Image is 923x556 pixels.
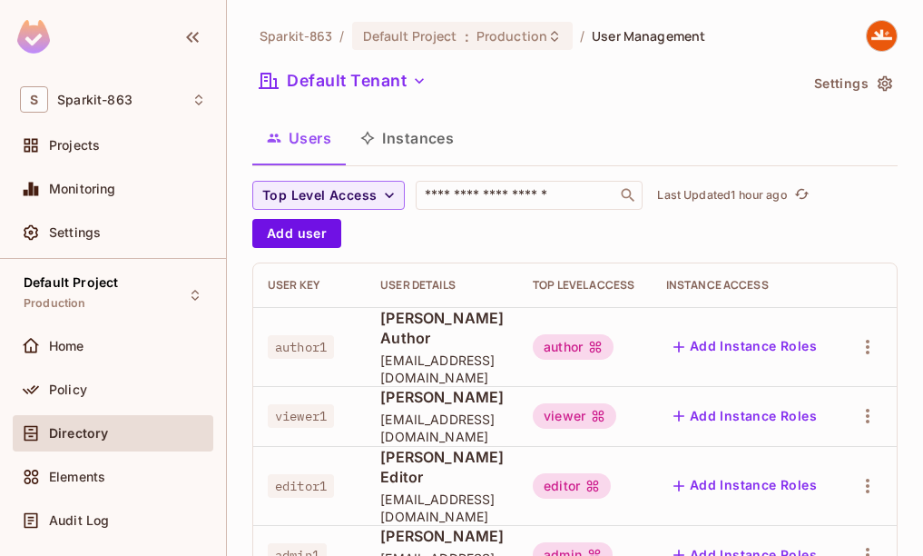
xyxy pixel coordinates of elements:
[346,115,468,161] button: Instances
[339,27,344,45] li: /
[788,184,813,206] span: Click to refresh data
[268,278,351,293] div: User Key
[476,27,547,45] span: Production
[666,278,824,293] div: Instance Access
[268,404,334,428] span: viewer1
[49,382,87,397] span: Policy
[49,138,100,153] span: Projects
[533,403,616,429] div: viewer
[794,186,810,204] span: refresh
[380,411,504,445] span: [EMAIL_ADDRESS][DOMAIN_NAME]
[17,20,50,54] img: SReyMgAAAABJRU5ErkJggg==
[262,184,377,207] span: Top Level Access
[592,27,705,45] span: User Management
[49,339,84,353] span: Home
[363,27,457,45] span: Default Project
[49,513,109,528] span: Audit Log
[252,66,434,95] button: Default Tenant
[533,278,637,293] div: Top Level Access
[57,93,133,107] span: Workspace: Sparkit-863
[464,29,470,44] span: :
[533,334,614,360] div: author
[666,402,824,431] button: Add Instance Roles
[380,387,504,407] span: [PERSON_NAME]
[380,308,504,348] span: [PERSON_NAME] Author
[24,296,86,311] span: Production
[49,225,101,240] span: Settings
[20,86,48,113] span: S
[666,472,824,501] button: Add Instance Roles
[807,69,898,98] button: Settings
[580,27,584,45] li: /
[24,275,118,290] span: Default Project
[791,184,813,206] button: refresh
[666,333,824,362] button: Add Instance Roles
[380,491,504,525] span: [EMAIL_ADDRESS][DOMAIN_NAME]
[380,447,504,487] span: [PERSON_NAME] Editor
[657,188,787,203] p: Last Updated 1 hour ago
[49,426,108,441] span: Directory
[380,278,504,293] div: User Details
[533,473,611,499] div: editor
[268,474,334,498] span: editor1
[867,21,897,51] img: Sparkit
[252,115,346,161] button: Users
[380,352,504,386] span: [EMAIL_ADDRESS][DOMAIN_NAME]
[49,470,105,484] span: Elements
[380,526,504,546] span: [PERSON_NAME]
[260,27,332,45] span: the active workspace
[252,181,405,210] button: Top Level Access
[268,335,334,359] span: author1
[49,182,116,196] span: Monitoring
[252,219,341,248] button: Add user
